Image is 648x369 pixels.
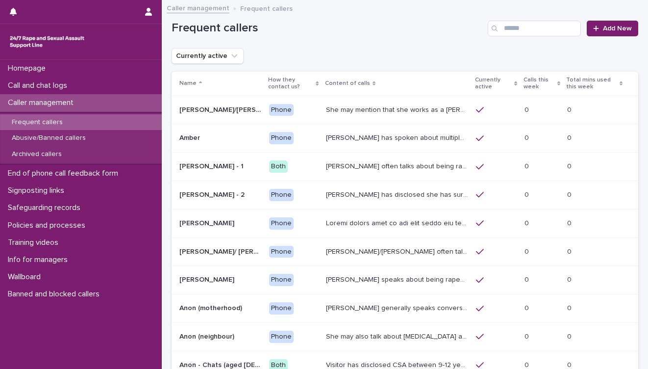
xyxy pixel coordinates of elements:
[4,98,81,107] p: Caller management
[524,160,531,171] p: 0
[524,217,531,228] p: 0
[326,189,471,199] p: Amy has disclosed she has survived two rapes, one in the UK and the other in Australia in 2013. S...
[179,132,202,142] p: Amber
[269,132,294,144] div: Phone
[172,48,244,64] button: Currently active
[326,274,471,284] p: Caller speaks about being raped and abused by the police and her ex-husband of 20 years. She has ...
[524,132,531,142] p: 0
[326,331,471,341] p: She may also talk about child sexual abuse and about currently being physically disabled. She has...
[179,217,236,228] p: [PERSON_NAME]
[524,331,531,341] p: 0
[567,104,573,114] p: 0
[326,302,471,313] p: Caller generally speaks conversationally about many different things in her life and rarely speak...
[326,160,471,171] p: Amy often talks about being raped a night before or 2 weeks ago or a month ago. She also makes re...
[325,78,370,89] p: Content of calls
[179,104,263,114] p: Abbie/Emily (Anon/'I don't know'/'I can't remember')
[268,75,314,93] p: How they contact us?
[567,160,573,171] p: 0
[269,274,294,286] div: Phone
[179,160,246,171] p: [PERSON_NAME] - 1
[269,302,294,315] div: Phone
[4,238,66,247] p: Training videos
[172,153,638,181] tr: [PERSON_NAME] - 1[PERSON_NAME] - 1 Both[PERSON_NAME] often talks about being raped a night before...
[475,75,512,93] p: Currently active
[524,246,531,256] p: 0
[172,322,638,351] tr: Anon (neighbour)Anon (neighbour) PhoneShe may also talk about [MEDICAL_DATA] and about currently ...
[4,81,75,90] p: Call and chat logs
[4,134,94,142] p: Abusive/Banned callers
[269,104,294,116] div: Phone
[172,294,638,323] tr: Anon (motherhood)Anon (motherhood) Phone[PERSON_NAME] generally speaks conversationally about man...
[524,274,531,284] p: 0
[326,104,471,114] p: She may mention that she works as a Nanny, looking after two children. Abbie / Emily has let us k...
[172,21,484,35] h1: Frequent callers
[269,331,294,343] div: Phone
[167,2,229,13] a: Caller management
[567,189,573,199] p: 0
[4,255,75,264] p: Info for managers
[326,132,471,142] p: Amber has spoken about multiple experiences of sexual abuse. Amber told us she is now 18 (as of 0...
[603,25,632,32] span: Add New
[179,331,236,341] p: Anon (neighbour)
[4,221,93,230] p: Policies and processes
[524,302,531,313] p: 0
[524,104,531,114] p: 0
[4,169,126,178] p: End of phone call feedback form
[567,274,573,284] p: 0
[269,160,288,173] div: Both
[4,118,71,127] p: Frequent callers
[4,290,107,299] p: Banned and blocked callers
[172,96,638,124] tr: [PERSON_NAME]/[PERSON_NAME] (Anon/'I don't know'/'I can't remember')[PERSON_NAME]/[PERSON_NAME] (...
[179,302,244,313] p: Anon (motherhood)
[326,217,471,228] p: Andrew shared that he has been raped and beaten by a group of men in or near his home twice withi...
[172,124,638,153] tr: AmberAmber Phone[PERSON_NAME] has spoken about multiple experiences of [MEDICAL_DATA]. [PERSON_NA...
[488,21,581,36] input: Search
[4,150,70,158] p: Archived callers
[4,186,72,195] p: Signposting links
[567,246,573,256] p: 0
[269,217,294,230] div: Phone
[179,189,247,199] p: [PERSON_NAME] - 2
[172,209,638,237] tr: [PERSON_NAME][PERSON_NAME] PhoneLoremi dolors amet co adi elit seddo eiu tempor in u labor et dol...
[8,32,86,52] img: rhQMoQhaT3yELyF149Cw
[567,331,573,341] p: 0
[179,274,236,284] p: [PERSON_NAME]
[587,21,638,36] a: Add New
[240,2,293,13] p: Frequent callers
[567,132,573,142] p: 0
[566,75,617,93] p: Total mins used this week
[269,189,294,201] div: Phone
[567,217,573,228] p: 0
[179,78,197,89] p: Name
[523,75,555,93] p: Calls this week
[179,246,263,256] p: [PERSON_NAME]/ [PERSON_NAME]
[269,246,294,258] div: Phone
[4,203,88,212] p: Safeguarding records
[172,181,638,209] tr: [PERSON_NAME] - 2[PERSON_NAME] - 2 Phone[PERSON_NAME] has disclosed she has survived two rapes, o...
[4,272,49,282] p: Wallboard
[172,237,638,266] tr: [PERSON_NAME]/ [PERSON_NAME][PERSON_NAME]/ [PERSON_NAME] Phone[PERSON_NAME]/[PERSON_NAME] often t...
[172,266,638,294] tr: [PERSON_NAME][PERSON_NAME] Phone[PERSON_NAME] speaks about being raped and abused by the police a...
[524,189,531,199] p: 0
[326,246,471,256] p: Anna/Emma often talks about being raped at gunpoint at the age of 13/14 by her ex-partner, aged 1...
[4,64,53,73] p: Homepage
[567,302,573,313] p: 0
